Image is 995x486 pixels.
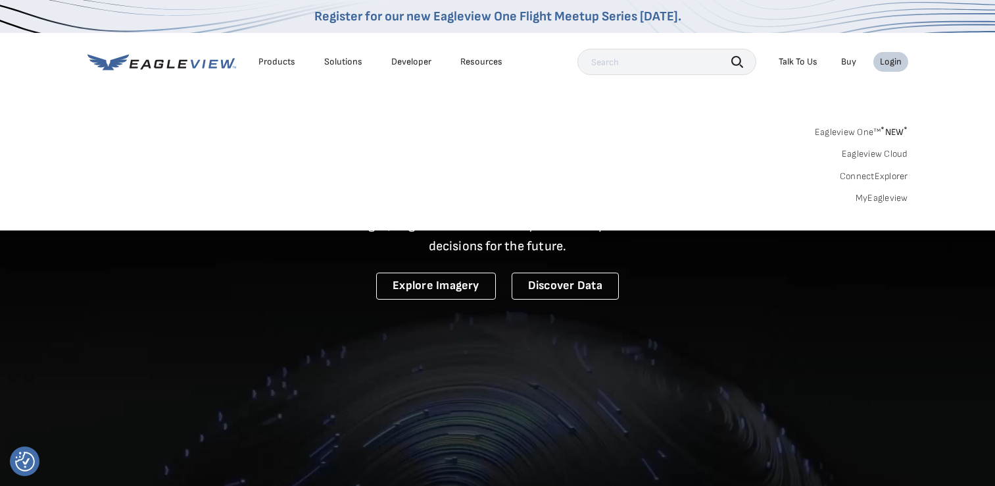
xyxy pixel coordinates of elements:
[324,56,362,68] div: Solutions
[842,148,908,160] a: Eagleview Cloud
[880,56,902,68] div: Login
[856,192,908,204] a: MyEagleview
[881,126,908,138] span: NEW
[815,122,908,138] a: Eagleview One™*NEW*
[15,452,35,472] img: Revisit consent button
[779,56,817,68] div: Talk To Us
[391,56,431,68] a: Developer
[460,56,502,68] div: Resources
[258,56,295,68] div: Products
[512,273,619,300] a: Discover Data
[314,9,681,24] a: Register for our new Eagleview One Flight Meetup Series [DATE].
[841,56,856,68] a: Buy
[577,49,756,75] input: Search
[15,452,35,472] button: Consent Preferences
[840,171,908,182] a: ConnectExplorer
[376,273,496,300] a: Explore Imagery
